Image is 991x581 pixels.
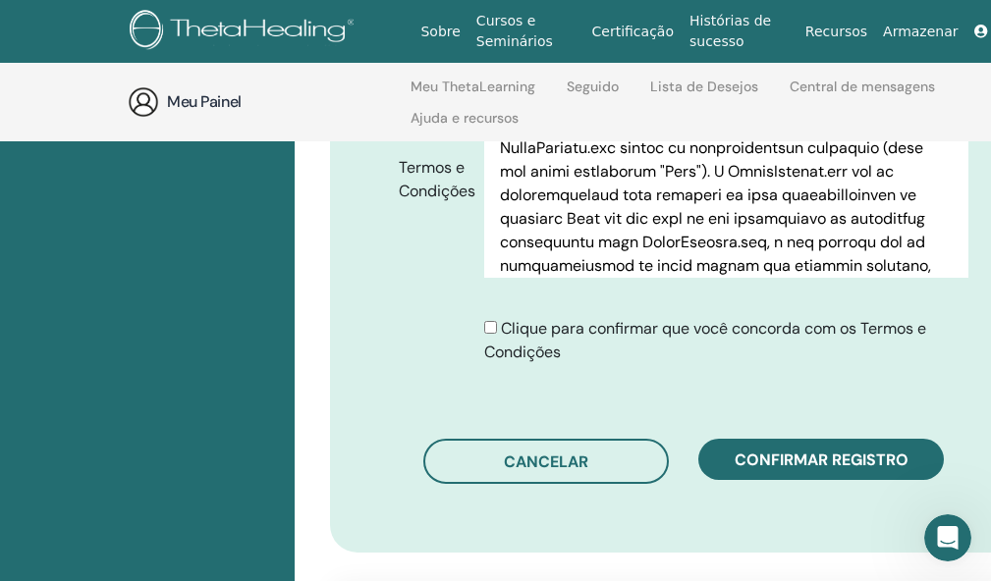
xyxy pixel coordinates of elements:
button: Confirmar registro [698,439,944,480]
a: Cursos e Seminários [468,3,584,60]
a: Histórias de sucesso [682,3,798,60]
a: Recursos [798,14,875,50]
a: Meu ThetaLearning [411,79,535,110]
font: Clique para confirmar que você concorda com os Termos e Condições [484,318,926,362]
font: Sobre [420,24,460,39]
font: Central de mensagens [790,78,935,95]
font: Cancelar [504,451,588,472]
font: Meu Painel [167,91,242,112]
font: Ajuda e recursos [411,109,519,127]
font: Armazenar [883,24,958,39]
font: Certificação [592,24,674,39]
font: Histórias de sucesso [689,13,771,49]
a: Central de mensagens [790,79,935,110]
a: Sobre [413,14,468,50]
a: Certificação [584,14,682,50]
font: Recursos [805,24,867,39]
a: Ajuda e recursos [411,110,519,141]
font: Meu ThetaLearning [411,78,535,95]
font: Confirmar registro [735,449,908,470]
a: Seguido [567,79,619,110]
iframe: Chat ao vivo do Intercom [924,514,971,561]
font: Lista de Desejos [650,78,758,95]
font: Termos e Condições [399,157,475,201]
img: logo.png [130,10,361,54]
font: Cursos e Seminários [476,13,553,49]
img: generic-user-icon.jpg [128,86,159,118]
a: Armazenar [875,14,965,50]
a: Lista de Desejos [650,79,758,110]
font: Seguido [567,78,619,95]
button: Cancelar [423,439,669,484]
